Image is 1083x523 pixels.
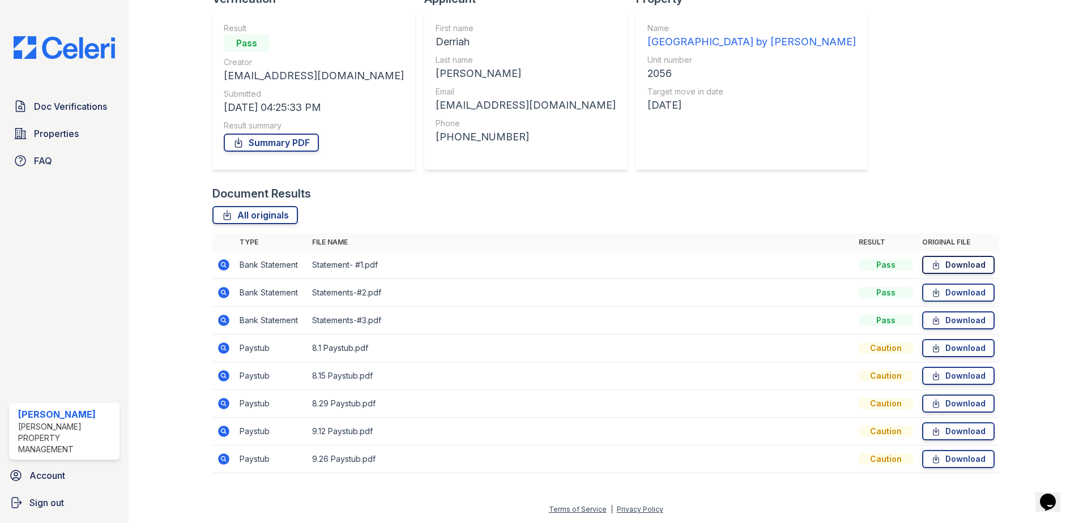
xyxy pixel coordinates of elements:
[436,66,616,82] div: [PERSON_NAME]
[922,367,995,385] a: Download
[18,421,115,455] div: [PERSON_NAME] Property Management
[9,149,120,172] a: FAQ
[647,54,856,66] div: Unit number
[854,233,918,251] th: Result
[9,95,120,118] a: Doc Verifications
[224,120,404,131] div: Result summary
[34,154,52,168] span: FAQ
[647,66,856,82] div: 2056
[922,256,995,274] a: Download
[308,445,854,473] td: 9.26 Paystub.pdf
[212,206,298,224] a: All originals
[235,251,308,279] td: Bank Statement
[436,129,616,145] div: [PHONE_NUMBER]
[224,88,404,100] div: Submitted
[224,23,404,34] div: Result
[235,307,308,335] td: Bank Statement
[922,284,995,302] a: Download
[5,464,124,487] a: Account
[308,335,854,362] td: 8.1 Paystub.pdf
[5,491,124,514] a: Sign out
[549,505,607,513] a: Terms of Service
[235,418,308,445] td: Paystub
[611,505,613,513] div: |
[235,233,308,251] th: Type
[859,426,913,437] div: Caution
[436,118,616,129] div: Phone
[235,445,308,473] td: Paystub
[922,450,995,468] a: Download
[5,36,124,59] img: CE_Logo_Blue-a8612792a0a2168367f1c8372b55b34899dd931a85d93a1a3d3e32e68fde9ad4.png
[224,134,319,152] a: Summary PDF
[922,311,995,329] a: Download
[859,287,913,298] div: Pass
[918,233,999,251] th: Original file
[436,97,616,113] div: [EMAIL_ADDRESS][DOMAIN_NAME]
[647,23,856,50] a: Name [GEOGRAPHIC_DATA] by [PERSON_NAME]
[859,259,913,271] div: Pass
[224,57,404,68] div: Creator
[34,100,107,113] span: Doc Verifications
[308,251,854,279] td: Statement- #1.pdf
[308,418,854,445] td: 9.12 Paystub.pdf
[436,86,616,97] div: Email
[922,422,995,440] a: Download
[617,505,663,513] a: Privacy Policy
[18,408,115,421] div: [PERSON_NAME]
[922,339,995,357] a: Download
[647,34,856,50] div: [GEOGRAPHIC_DATA] by [PERSON_NAME]
[9,122,120,145] a: Properties
[922,395,995,413] a: Download
[859,342,913,354] div: Caution
[212,186,311,202] div: Document Results
[436,34,616,50] div: Derriah
[647,86,856,97] div: Target move in date
[224,34,269,52] div: Pass
[308,233,854,251] th: File name
[859,453,913,465] div: Caution
[224,68,404,84] div: [EMAIL_ADDRESS][DOMAIN_NAME]
[647,97,856,113] div: [DATE]
[235,279,308,307] td: Bank Statement
[224,100,404,115] div: [DATE] 04:25:33 PM
[34,127,79,140] span: Properties
[1035,478,1072,512] iframe: chat widget
[859,315,913,326] div: Pass
[235,390,308,418] td: Paystub
[308,307,854,335] td: Statements-#3.pdf
[308,390,854,418] td: 8.29 Paystub.pdf
[859,398,913,409] div: Caution
[308,362,854,390] td: 8.15 Paystub.pdf
[308,279,854,307] td: Statements-#2.pdf
[235,335,308,362] td: Paystub
[29,496,64,509] span: Sign out
[859,370,913,381] div: Caution
[436,23,616,34] div: First name
[436,54,616,66] div: Last name
[235,362,308,390] td: Paystub
[647,23,856,34] div: Name
[29,469,65,482] span: Account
